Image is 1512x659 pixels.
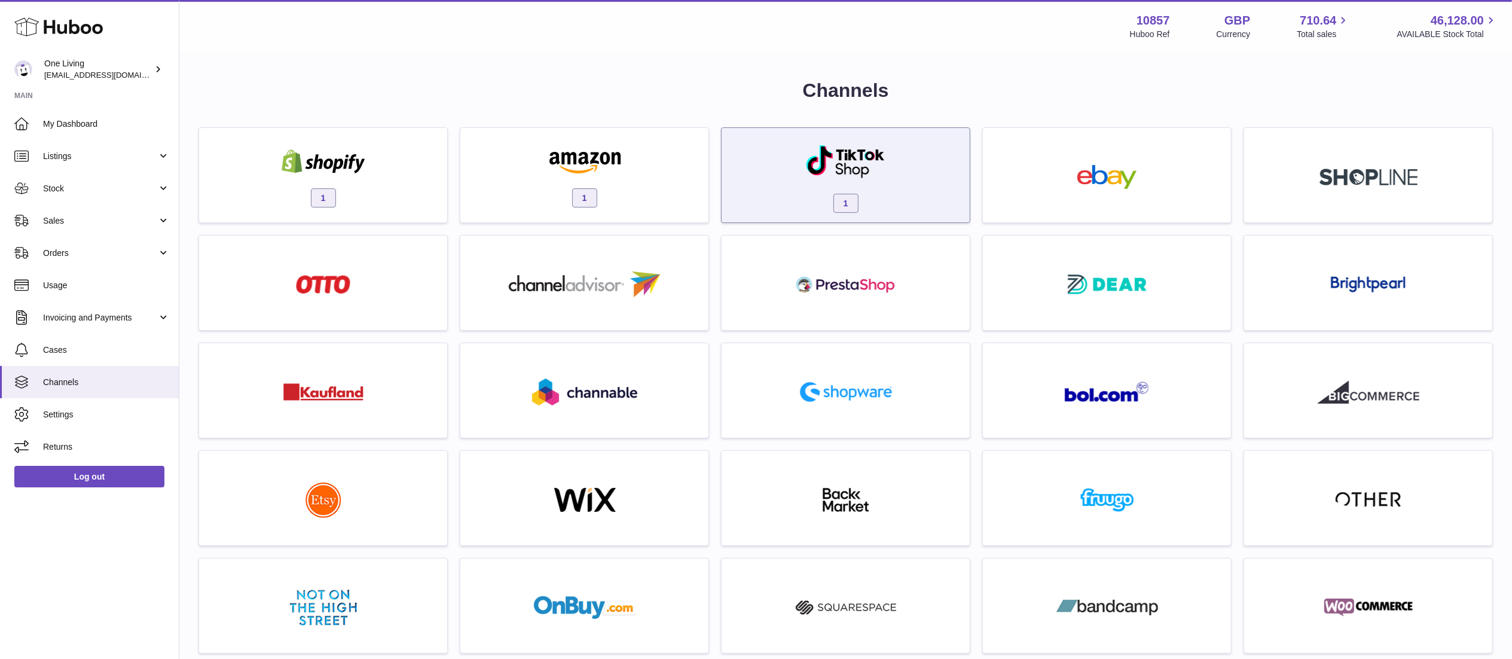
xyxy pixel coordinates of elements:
span: Usage [43,280,170,291]
span: Channels [43,377,170,388]
img: amazon [534,150,636,173]
h1: Channels [198,78,1493,103]
a: roseta-tiktokshop 1 [728,134,964,216]
img: roseta-prestashop [795,273,897,297]
img: ebay [1056,165,1158,189]
img: other [1336,491,1401,509]
span: Total sales [1297,29,1350,40]
a: roseta-dear [989,242,1225,324]
a: ebay [989,134,1225,216]
span: Sales [43,215,157,227]
span: Settings [43,409,170,420]
a: bandcamp [989,565,1225,647]
img: squarespace [795,596,897,620]
a: roseta-channable [466,349,702,432]
a: notonthehighstreet [205,565,441,647]
span: Stock [43,183,157,194]
img: roseta-bol [1065,382,1150,402]
span: Invoicing and Payments [43,312,157,324]
a: roseta-shopline [1250,134,1486,216]
span: 1 [833,194,859,213]
span: AVAILABLE Stock Total [1397,29,1498,40]
img: roseta-bigcommerce [1318,380,1419,404]
a: shopify 1 [205,134,441,216]
img: roseta-channable [532,379,637,405]
a: roseta-etsy [205,457,441,539]
a: 46,128.00 AVAILABLE Stock Total [1397,13,1498,40]
img: internalAdmin-10857@internal.huboo.com [14,60,32,78]
span: [EMAIL_ADDRESS][DOMAIN_NAME] [44,70,176,80]
a: amazon 1 [466,134,702,216]
img: bandcamp [1056,596,1158,620]
div: Huboo Ref [1130,29,1170,40]
span: Listings [43,151,157,162]
img: notonthehighstreet [290,590,357,626]
img: fruugo [1056,488,1158,512]
img: roseta-shopline [1319,169,1418,185]
img: woocommerce [1318,596,1419,620]
a: woocommerce [1250,565,1486,647]
a: Log out [14,466,164,487]
a: wix [466,457,702,539]
a: other [1250,457,1486,539]
span: 46,128.00 [1431,13,1484,29]
strong: 10857 [1137,13,1170,29]
a: roseta-bigcommerce [1250,349,1486,432]
a: roseta-bol [989,349,1225,432]
a: roseta-brightpearl [1250,242,1486,324]
img: roseta-kaufland [283,383,364,401]
img: roseta-etsy [306,482,341,518]
span: 710.64 [1300,13,1336,29]
a: roseta-otto [205,242,441,324]
span: 1 [311,188,336,208]
img: roseta-shopware [795,377,897,407]
img: shopify [273,150,374,173]
a: roseta-prestashop [728,242,964,324]
div: One Living [44,58,152,81]
img: roseta-tiktokshop [805,144,886,179]
span: My Dashboard [43,118,170,130]
a: roseta-shopware [728,349,964,432]
a: fruugo [989,457,1225,539]
span: Returns [43,441,170,453]
a: onbuy [466,565,702,647]
span: Orders [43,248,157,259]
span: 1 [572,188,597,208]
img: roseta-brightpearl [1331,276,1406,293]
a: backmarket [728,457,964,539]
div: Currency [1217,29,1251,40]
img: roseta-dear [1064,271,1150,298]
a: roseta-kaufland [205,349,441,432]
a: roseta-channel-advisor [466,242,702,324]
a: squarespace [728,565,964,647]
a: 710.64 Total sales [1297,13,1350,40]
img: wix [534,488,636,512]
img: onbuy [534,596,636,620]
strong: GBP [1224,13,1250,29]
span: Cases [43,344,170,356]
img: backmarket [795,488,897,512]
img: roseta-channel-advisor [509,271,660,297]
img: roseta-otto [296,275,350,294]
